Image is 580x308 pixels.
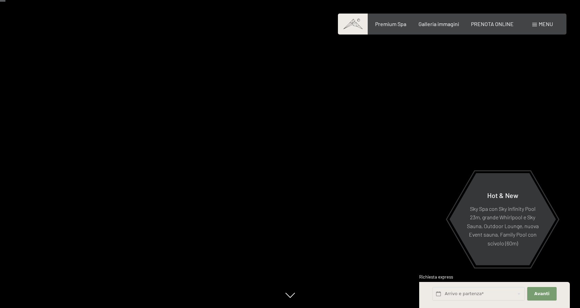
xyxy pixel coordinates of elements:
a: Galleria immagini [418,21,459,27]
button: Avanti [527,287,556,301]
p: Sky Spa con Sky infinity Pool 23m, grande Whirlpool e Sky Sauna, Outdoor Lounge, nuova Event saun... [466,204,539,247]
a: Premium Spa [375,21,406,27]
a: Hot & New Sky Spa con Sky infinity Pool 23m, grande Whirlpool e Sky Sauna, Outdoor Lounge, nuova ... [449,173,556,266]
span: Avanti [534,291,550,297]
span: Richiesta express [419,274,453,280]
a: PRENOTA ONLINE [471,21,514,27]
span: Menu [539,21,553,27]
span: Hot & New [487,191,518,199]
